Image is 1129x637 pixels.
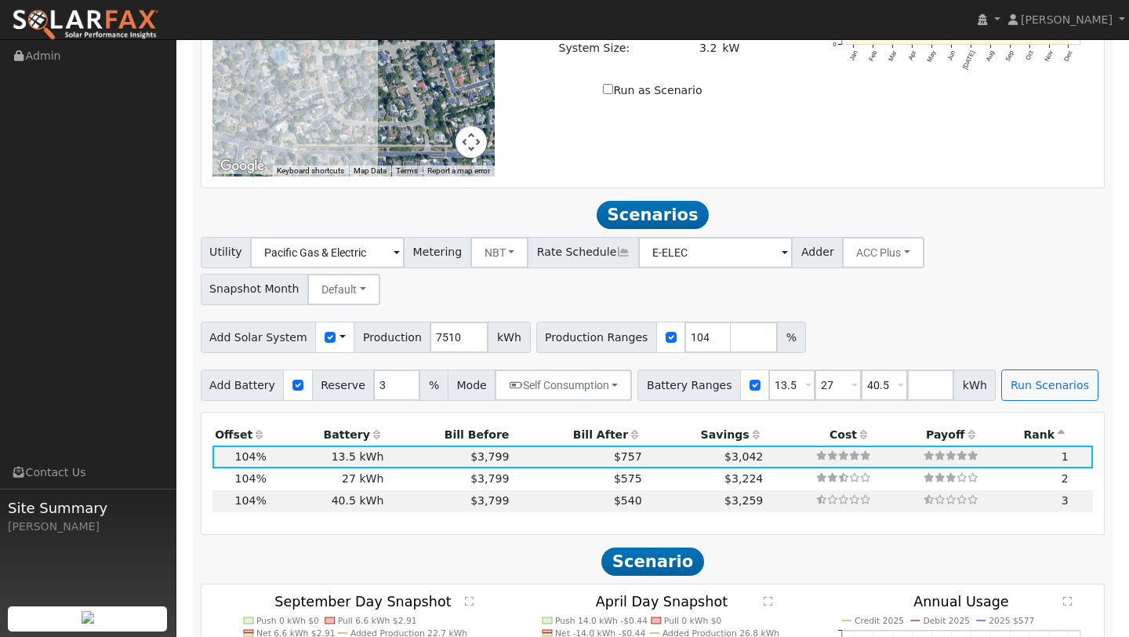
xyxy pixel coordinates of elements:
span: Payoff [926,428,964,441]
input: Run as Scenario [603,84,613,94]
text: Push 14.0 kWh -$0.44 [555,616,648,626]
th: Offset [212,424,270,446]
td: 3.2 [675,37,720,59]
span: kWh [488,322,530,353]
span: Production [354,322,430,353]
text: September Day Snapshot [274,594,452,610]
span: $3,799 [470,494,509,507]
text:  [1064,596,1073,606]
td: 27 kWh [269,468,387,490]
input: Select a Utility [250,237,405,268]
span: Mode [448,369,496,401]
text: Annual Usage [913,594,1009,610]
span: 2 [1062,472,1069,485]
button: ACC Plus [842,237,924,268]
span: % [419,369,448,401]
button: Map Data [354,166,387,177]
text: [DATE] [962,49,977,71]
span: $3,799 [470,450,509,463]
span: $3,259 [724,494,763,507]
span: Rate Schedule [528,237,639,268]
span: Scenario [601,548,704,576]
span: % [777,322,805,353]
text: 0 [833,41,837,48]
span: Reserve [312,369,375,401]
text: Push 0 kWh $0 [256,616,319,626]
text: May [926,49,938,64]
button: Self Consumption [495,369,632,401]
span: Snapshot Month [201,274,309,305]
a: Report a map error [427,166,490,175]
span: kWh [953,369,996,401]
a: Open this area in Google Maps (opens a new window) [216,156,268,177]
span: Metering [404,237,471,268]
div: [PERSON_NAME] [8,519,168,535]
span: Savings [701,428,750,441]
text: Pull 0 kWh $0 [664,616,722,626]
span: $3,042 [724,450,763,463]
span: Battery Ranges [637,369,741,401]
span: 104% [235,450,267,463]
span: $3,799 [470,472,509,485]
span: Production Ranges [536,322,657,353]
text: April Day Snapshot [596,594,728,610]
text: Dec [1063,49,1074,63]
span: Utility [201,237,252,268]
span: 104% [235,472,267,485]
label: Run as Scenario [603,82,702,99]
img: Google [216,156,268,177]
span: Cost [830,428,857,441]
text: 2025 $577 [989,616,1034,626]
text: Nov [1044,49,1055,63]
span: Scenarios [597,201,709,229]
span: $3,224 [724,472,763,485]
span: Add Solar System [201,322,317,353]
text: Aug [985,49,996,63]
text: Pull 6.6 kWh $2.91 [338,616,417,626]
text: Oct [1025,49,1036,61]
td: 13.5 kWh [269,446,387,468]
text: Feb [868,49,879,62]
text: Debit 2025 [924,616,971,626]
text:  [764,596,774,606]
td: System Size: [556,37,675,59]
text: Jun [946,49,957,62]
text: Sep [1004,49,1015,62]
img: SolarFax [12,9,159,42]
span: Rank [1023,428,1055,441]
text:  [466,596,475,606]
span: 3 [1062,494,1069,507]
span: $540 [614,494,642,507]
th: Bill After [512,424,644,446]
button: Keyboard shortcuts [277,166,344,177]
span: $757 [614,450,642,463]
text: Credit 2025 [855,616,904,626]
span: 1 [1062,450,1069,463]
span: 104% [235,494,267,507]
span: Add Battery [201,369,285,401]
button: Run Scenarios [1001,369,1098,401]
td: kW [720,37,750,59]
th: Bill Before [387,424,512,446]
input: Select a Rate Schedule [638,237,793,268]
span: Site Summary [8,497,168,519]
span: $575 [614,472,642,485]
button: Map camera controls [456,126,487,158]
span: Adder [792,237,843,268]
a: Terms [396,166,418,175]
text: Jan [848,49,859,62]
img: retrieve [82,611,94,624]
th: Battery [269,424,387,446]
td: 40.5 kWh [269,490,387,512]
button: NBT [470,237,529,268]
text: Apr [907,49,918,61]
span: [PERSON_NAME] [1021,13,1113,26]
text: Mar [888,49,898,63]
button: Default [307,274,380,305]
